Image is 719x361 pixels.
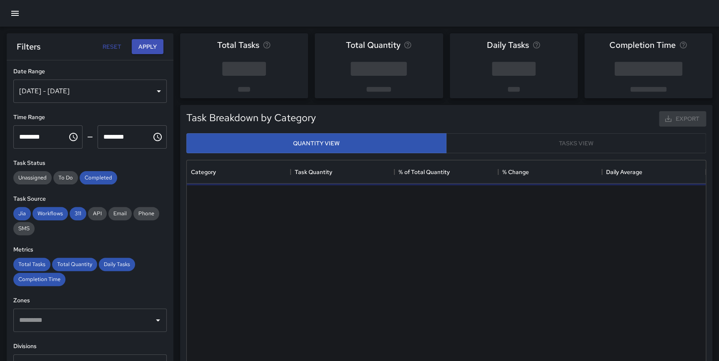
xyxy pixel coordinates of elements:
div: Email [108,207,132,220]
h6: Filters [17,40,40,53]
div: Jia [13,207,31,220]
svg: Total number of tasks in the selected period, compared to the previous period. [263,41,271,49]
div: Completed [80,171,117,184]
div: SMS [13,222,35,235]
span: To Do [53,174,78,181]
span: Total Tasks [217,38,259,52]
h6: Zones [13,296,167,305]
span: SMS [13,225,35,232]
h6: Task Status [13,159,167,168]
div: Workflows [33,207,68,220]
div: 311 [70,207,86,220]
span: Workflows [33,210,68,217]
div: API [88,207,107,220]
button: Choose time, selected time is 12:00 AM [65,129,82,145]
div: Total Tasks [13,258,50,271]
span: Jia [13,210,31,217]
div: [DATE] - [DATE] [13,80,167,103]
button: Open [152,314,164,326]
h6: Task Source [13,194,167,204]
div: Completion Time [13,273,65,286]
svg: Total task quantity in the selected period, compared to the previous period. [403,41,412,49]
button: Apply [132,39,163,55]
span: Completion Time [609,38,676,52]
div: Task Quantity [291,160,394,184]
svg: Average number of tasks per day in the selected period, compared to the previous period. [532,41,541,49]
span: Total Quantity [52,261,97,268]
span: Unassigned [13,174,52,181]
h6: Metrics [13,245,167,254]
div: % of Total Quantity [394,160,498,184]
span: 311 [70,210,86,217]
button: Reset [98,39,125,55]
div: % Change [502,160,529,184]
span: Total Quantity [346,38,400,52]
div: Phone [133,207,159,220]
span: Completion Time [13,276,65,283]
button: Choose time, selected time is 11:59 PM [149,129,166,145]
div: Task Quantity [295,160,332,184]
div: Category [191,160,216,184]
div: % Change [498,160,602,184]
h6: Time Range [13,113,167,122]
h6: Date Range [13,67,167,76]
span: Daily Tasks [99,261,135,268]
span: Total Tasks [13,261,50,268]
div: Total Quantity [52,258,97,271]
span: Email [108,210,132,217]
svg: Average time taken to complete tasks in the selected period, compared to the previous period. [679,41,687,49]
span: API [88,210,107,217]
h6: Divisions [13,342,167,351]
div: Category [187,160,291,184]
div: Daily Average [602,160,706,184]
div: Unassigned [13,171,52,184]
div: Daily Average [606,160,642,184]
div: To Do [53,171,78,184]
div: Daily Tasks [99,258,135,271]
span: Completed [80,174,117,181]
span: Phone [133,210,159,217]
h5: Task Breakdown by Category [186,111,316,124]
span: Daily Tasks [487,38,529,52]
div: % of Total Quantity [398,160,450,184]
